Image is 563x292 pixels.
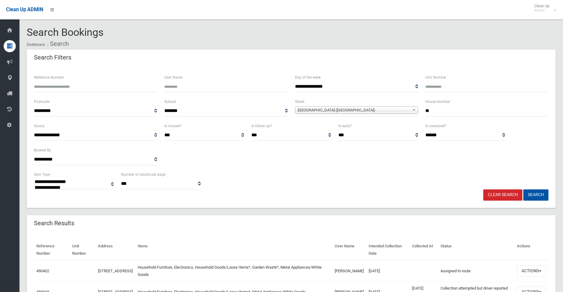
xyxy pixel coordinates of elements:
[34,98,49,105] label: Postcode
[96,239,135,260] th: Address
[6,7,43,12] span: Clean Up ADMIN
[251,123,272,129] label: Is follow up?
[27,217,82,229] header: Search Results
[98,269,133,273] a: [STREET_ADDRESS]
[164,74,183,81] label: User Name
[366,260,410,282] td: [DATE]
[531,4,555,13] span: Clean Up
[295,74,321,81] label: Day of the week
[295,98,304,105] label: Street
[121,171,166,178] label: Number of results per page
[135,239,332,260] th: Items
[438,260,514,282] td: Assigned to route
[164,98,176,105] label: Suburb
[164,123,182,129] label: Is missed?
[27,52,79,63] header: Search Filters
[514,239,548,260] th: Actions
[46,38,69,49] li: Search
[332,260,366,282] td: [PERSON_NAME]
[34,147,51,154] label: Booked By
[34,239,70,260] th: Reference Number
[425,74,446,81] label: Unit Number
[425,98,450,105] label: House Number
[34,123,45,129] label: Status
[425,123,446,129] label: Is oversized?
[410,239,438,260] th: Collected At
[366,239,410,260] th: Intended Collection Date
[523,189,548,201] button: Search
[332,239,366,260] th: User Name
[70,239,96,260] th: Unit Number
[27,42,45,47] a: Dashboard
[483,189,522,201] a: Clear Search
[338,123,352,129] label: Is early?
[135,260,332,282] td: Household Furniture, Electronics, Household Goods/Loose Items*, Garden Waste*, Metal Appliances/W...
[27,26,104,38] span: Search Bookings
[438,239,514,260] th: Status
[517,265,546,277] button: Actions
[34,74,64,81] label: Reference Number
[34,171,50,178] label: Item Type
[298,107,410,114] span: [GEOGRAPHIC_DATA] ([GEOGRAPHIC_DATA])
[36,269,49,273] a: 490402
[534,8,549,13] small: Admin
